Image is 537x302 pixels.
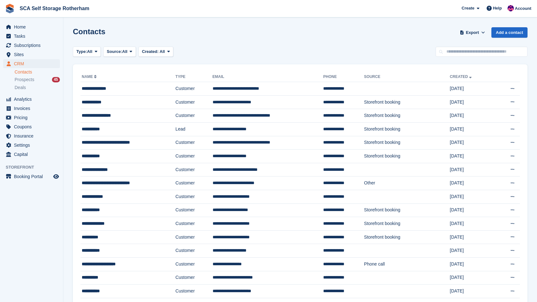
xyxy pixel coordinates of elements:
td: [DATE] [450,244,495,258]
td: Storefront booking [364,203,450,217]
span: Deals [15,85,26,91]
td: Customer [176,203,213,217]
span: All [87,48,93,55]
a: Created [450,74,473,79]
button: Source: All [103,47,136,57]
button: Created: All [138,47,173,57]
span: Coupons [14,122,52,131]
td: [DATE] [450,285,495,298]
td: [DATE] [450,217,495,231]
th: Type [176,72,213,82]
th: Email [213,72,323,82]
td: [DATE] [450,203,495,217]
a: menu [3,141,60,150]
a: Deals [15,84,60,91]
a: menu [3,32,60,41]
td: Storefront booking [364,150,450,163]
td: Customer [176,136,213,150]
span: All [160,49,165,54]
td: Customer [176,190,213,203]
td: Customer [176,230,213,244]
td: Storefront booking [364,109,450,123]
span: Created: [142,49,159,54]
h1: Contacts [73,27,105,36]
td: [DATE] [450,230,495,244]
a: menu [3,104,60,113]
td: [DATE] [450,82,495,96]
td: Storefront booking [364,95,450,109]
td: Storefront booking [364,136,450,150]
td: Customer [176,285,213,298]
td: Phone call [364,257,450,271]
span: Account [515,5,531,12]
div: 45 [52,77,60,82]
span: CRM [14,59,52,68]
td: Storefront booking [364,230,450,244]
a: Name [82,74,98,79]
a: menu [3,59,60,68]
td: [DATE] [450,190,495,203]
td: Customer [176,217,213,231]
span: Export [466,29,479,36]
a: Preview store [52,173,60,180]
span: Help [493,5,502,11]
span: Subscriptions [14,41,52,50]
td: [DATE] [450,150,495,163]
span: Invoices [14,104,52,113]
td: Lead [176,122,213,136]
td: Customer [176,257,213,271]
span: Source: [107,48,122,55]
td: [DATE] [450,177,495,190]
th: Phone [323,72,364,82]
td: Customer [176,82,213,96]
img: stora-icon-8386f47178a22dfd0bd8f6a31ec36ba5ce8667c1dd55bd0f319d3a0aa187defe.svg [5,4,15,13]
span: Booking Portal [14,172,52,181]
td: Customer [176,150,213,163]
td: [DATE] [450,122,495,136]
td: [DATE] [450,257,495,271]
a: menu [3,132,60,140]
span: Analytics [14,95,52,104]
td: [DATE] [450,109,495,123]
a: menu [3,95,60,104]
span: Home [14,22,52,31]
td: [DATE] [450,136,495,150]
td: Storefront booking [364,217,450,231]
a: menu [3,113,60,122]
a: SCA Self Storage Rotherham [17,3,92,14]
a: Prospects 45 [15,76,60,83]
img: Sam Chapman [508,5,514,11]
td: Customer [176,177,213,190]
td: Customer [176,163,213,177]
td: Customer [176,271,213,285]
th: Source [364,72,450,82]
span: Storefront [6,164,63,170]
td: Customer [176,95,213,109]
a: Contacts [15,69,60,75]
a: menu [3,22,60,31]
span: Create [462,5,474,11]
td: [DATE] [450,95,495,109]
button: Export [458,27,486,38]
td: Storefront booking [364,122,450,136]
span: Sites [14,50,52,59]
span: All [122,48,128,55]
span: Type: [76,48,87,55]
button: Type: All [73,47,101,57]
span: Tasks [14,32,52,41]
span: Settings [14,141,52,150]
a: menu [3,172,60,181]
td: Customer [176,109,213,123]
a: menu [3,150,60,159]
span: Capital [14,150,52,159]
span: Prospects [15,77,34,83]
a: menu [3,122,60,131]
td: [DATE] [450,271,495,285]
a: menu [3,41,60,50]
td: Customer [176,244,213,258]
td: [DATE] [450,163,495,177]
a: menu [3,50,60,59]
a: Add a contact [491,27,527,38]
span: Insurance [14,132,52,140]
span: Pricing [14,113,52,122]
